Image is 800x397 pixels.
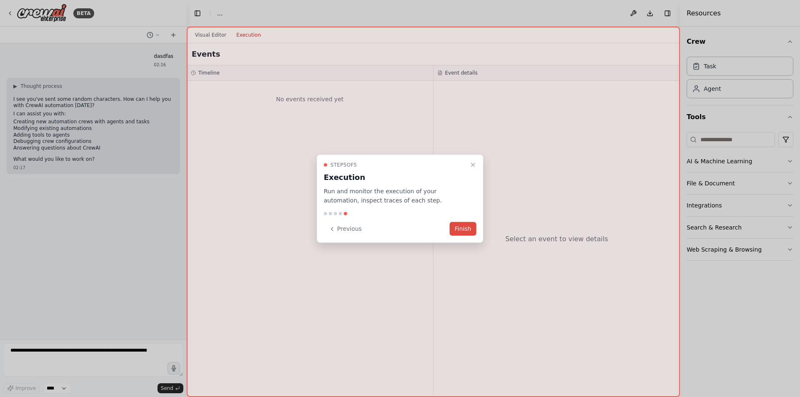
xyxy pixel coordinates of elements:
[468,160,478,170] button: Close walkthrough
[324,222,367,236] button: Previous
[192,7,203,19] button: Hide left sidebar
[330,161,357,168] span: Step 5 of 5
[450,222,476,236] button: Finish
[324,171,466,183] h3: Execution
[324,186,466,205] p: Run and monitor the execution of your automation, inspect traces of each step.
